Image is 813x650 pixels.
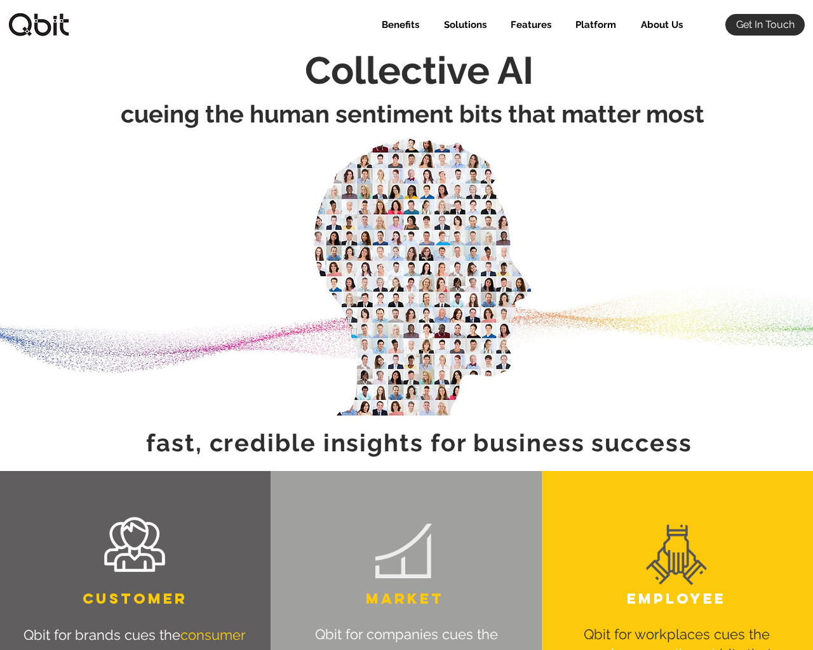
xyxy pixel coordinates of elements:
[725,14,805,36] a: Get In Touch
[366,14,692,36] nav: Site
[7,13,71,37] img: qbitlogo-border.jpg
[315,626,498,642] span: Qbit for companies cues the
[584,626,770,642] span: Qbit for workplaces cues the
[121,100,704,128] span: cueing the human sentiment bits that matter most
[644,524,709,588] img: team2.png
[366,14,429,36] a: Benefits
[305,48,534,93] span: Collective AI
[438,14,493,36] p: Solutions
[496,14,561,36] div: Features
[626,14,692,36] a: About Us
[83,590,187,607] span: CUSTOMER
[561,14,626,36] div: Platform
[99,508,170,584] img: customers.png
[736,18,795,32] span: Get In Touch
[504,14,558,36] p: Features
[375,14,426,36] p: Benefits
[627,590,726,607] span: EMPLOYEE
[24,627,180,643] span: Qbit for brands cues the
[635,14,689,36] p: About Us
[366,590,444,607] span: MARKET
[146,428,692,457] span: fast, credible insights for business success
[569,14,622,36] p: Platform
[429,14,496,36] div: Solutions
